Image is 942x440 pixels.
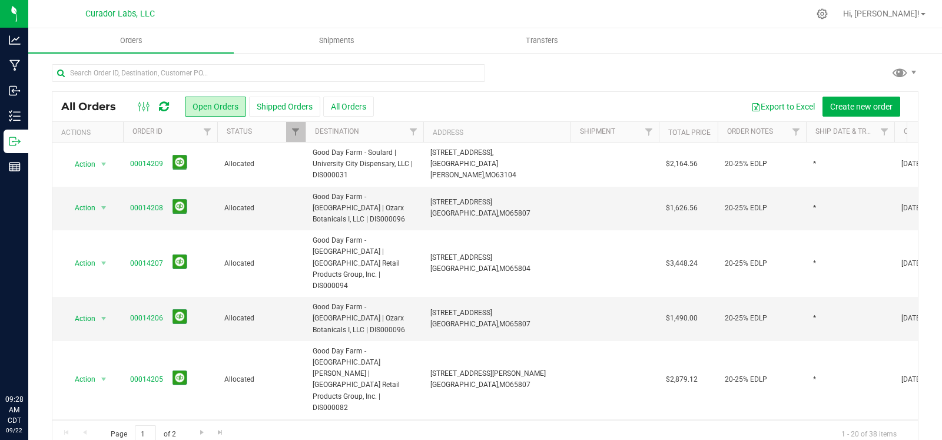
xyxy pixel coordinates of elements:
[580,127,615,135] a: Shipment
[830,102,893,111] span: Create new order
[666,203,698,214] span: $1,626.56
[313,147,416,181] span: Good Day Farm - Soulard | University City Dispensary, LLC | DIS000031
[725,258,767,269] span: 20-25% EDLP
[97,156,111,173] span: select
[130,258,163,269] a: 00014207
[227,127,252,135] a: Status
[286,122,306,142] a: Filter
[666,158,698,170] span: $2,164.56
[499,209,510,217] span: MO
[313,235,416,292] span: Good Day Farm - [GEOGRAPHIC_DATA] | [GEOGRAPHIC_DATA] Retail Products Group, Inc. | DIS000094
[28,28,234,53] a: Orders
[5,394,23,426] p: 09:28 AM CDT
[12,346,47,381] iframe: Resource center
[727,127,773,135] a: Order Notes
[510,264,530,273] span: 65804
[323,97,374,117] button: All Orders
[130,313,163,324] a: 00014206
[666,374,698,385] span: $2,879.12
[97,310,111,327] span: select
[234,28,439,53] a: Shipments
[499,320,510,328] span: MO
[430,253,492,262] span: [STREET_ADDRESS]
[249,97,320,117] button: Shipped Orders
[97,371,111,388] span: select
[224,313,298,324] span: Allocated
[510,209,530,217] span: 65807
[313,191,416,226] span: Good Day Farm - [GEOGRAPHIC_DATA] | Ozarx Botanicals I, LLC | DIS000096
[510,320,530,328] span: 65807
[843,9,920,18] span: Hi, [PERSON_NAME]!
[9,85,21,97] inline-svg: Inbound
[430,381,499,389] span: [GEOGRAPHIC_DATA],
[668,128,711,137] a: Total Price
[430,198,492,206] span: [STREET_ADDRESS]
[725,203,767,214] span: 20-25% EDLP
[52,64,485,82] input: Search Order ID, Destination, Customer PO...
[61,128,118,137] div: Actions
[224,203,298,214] span: Allocated
[64,200,96,216] span: Action
[224,258,298,269] span: Allocated
[430,309,492,317] span: [STREET_ADDRESS]
[639,122,659,142] a: Filter
[404,122,423,142] a: Filter
[85,9,155,19] span: Curador Labs, LLC
[510,381,530,389] span: 65807
[224,158,298,170] span: Allocated
[423,122,570,143] th: Address
[315,127,359,135] a: Destination
[303,35,370,46] span: Shipments
[725,374,767,385] span: 20-25% EDLP
[430,320,499,328] span: [GEOGRAPHIC_DATA],
[104,35,158,46] span: Orders
[499,264,510,273] span: MO
[666,313,698,324] span: $1,490.00
[130,158,163,170] a: 00014209
[875,122,894,142] a: Filter
[496,171,516,179] span: 63104
[313,302,416,336] span: Good Day Farm - [GEOGRAPHIC_DATA] | Ozarx Botanicals I, LLC | DIS000096
[725,158,767,170] span: 20-25% EDLP
[485,171,496,179] span: MO
[725,313,767,324] span: 20-25% EDLP
[64,371,96,388] span: Action
[815,127,906,135] a: Ship Date & Transporter
[744,97,822,117] button: Export to Excel
[499,381,510,389] span: MO
[313,346,416,413] span: Good Day Farm - [GEOGRAPHIC_DATA] [PERSON_NAME] | [GEOGRAPHIC_DATA] Retail Products Group, Inc. |...
[130,374,163,385] a: 00014205
[430,160,498,179] span: [GEOGRAPHIC_DATA][PERSON_NAME],
[5,426,23,435] p: 09/22
[666,258,698,269] span: $3,448.24
[224,374,298,385] span: Allocated
[97,255,111,272] span: select
[185,97,246,117] button: Open Orders
[97,200,111,216] span: select
[787,122,806,142] a: Filter
[9,161,21,173] inline-svg: Reports
[822,97,900,117] button: Create new order
[130,203,163,214] a: 00014208
[430,369,546,378] span: [STREET_ADDRESS][PERSON_NAME]
[430,209,499,217] span: [GEOGRAPHIC_DATA],
[510,35,574,46] span: Transfers
[9,59,21,71] inline-svg: Manufacturing
[430,264,499,273] span: [GEOGRAPHIC_DATA],
[64,156,96,173] span: Action
[439,28,645,53] a: Transfers
[64,255,96,272] span: Action
[61,100,128,113] span: All Orders
[198,122,217,142] a: Filter
[815,8,830,19] div: Manage settings
[132,127,162,135] a: Order ID
[9,110,21,122] inline-svg: Inventory
[430,148,493,157] span: [STREET_ADDRESS],
[9,135,21,147] inline-svg: Outbound
[64,310,96,327] span: Action
[9,34,21,46] inline-svg: Analytics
